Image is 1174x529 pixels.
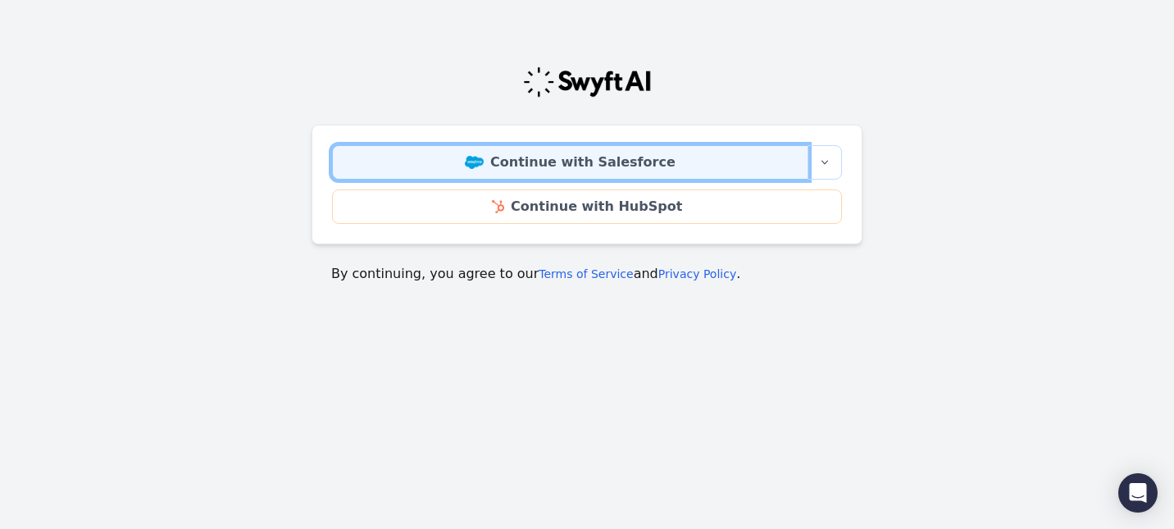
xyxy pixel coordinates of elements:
[1118,473,1158,513] div: Open Intercom Messenger
[331,264,843,284] p: By continuing, you agree to our and .
[522,66,652,98] img: Swyft Logo
[658,267,736,280] a: Privacy Policy
[492,200,504,213] img: HubSpot
[465,156,484,169] img: Salesforce
[332,189,842,224] a: Continue with HubSpot
[332,145,808,180] a: Continue with Salesforce
[539,267,633,280] a: Terms of Service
